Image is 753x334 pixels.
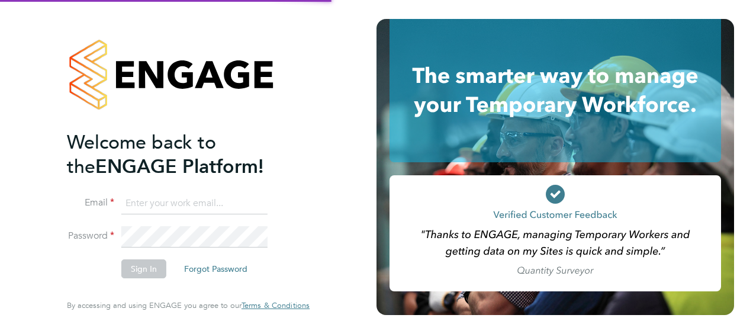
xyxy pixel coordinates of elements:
label: Password [67,230,114,242]
button: Sign In [121,259,166,278]
label: Email [67,197,114,209]
span: By accessing and using ENGAGE you agree to our [67,300,310,310]
button: Forgot Password [175,259,257,278]
span: Welcome back to the [67,131,216,178]
input: Enter your work email... [121,193,268,214]
a: Terms & Conditions [242,301,310,310]
span: Terms & Conditions [242,300,310,310]
h2: ENGAGE Platform! [67,130,298,179]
